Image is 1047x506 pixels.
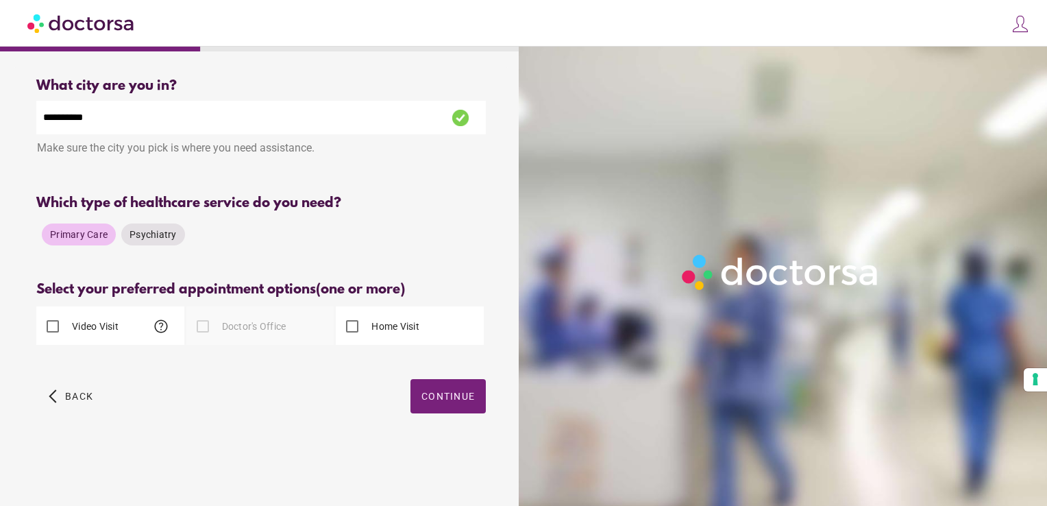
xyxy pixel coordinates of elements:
[410,379,486,413] button: Continue
[316,282,405,298] span: (one or more)
[36,195,486,211] div: Which type of healthcare service do you need?
[130,229,177,240] span: Psychiatry
[36,78,486,94] div: What city are you in?
[50,229,108,240] span: Primary Care
[65,391,93,402] span: Back
[36,282,486,298] div: Select your preferred appointment options
[421,391,475,402] span: Continue
[43,379,99,413] button: arrow_back_ios Back
[219,320,286,333] label: Doctor's Office
[69,320,119,333] label: Video Visit
[27,8,136,38] img: Doctorsa.com
[36,134,486,165] div: Make sure the city you pick is where you need assistance.
[153,318,169,335] span: help
[1011,14,1030,34] img: icons8-customer-100.png
[676,249,886,296] img: Logo-Doctorsa-trans-White-partial-flat.png
[1024,368,1047,391] button: Your consent preferences for tracking technologies
[369,320,419,333] label: Home Visit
